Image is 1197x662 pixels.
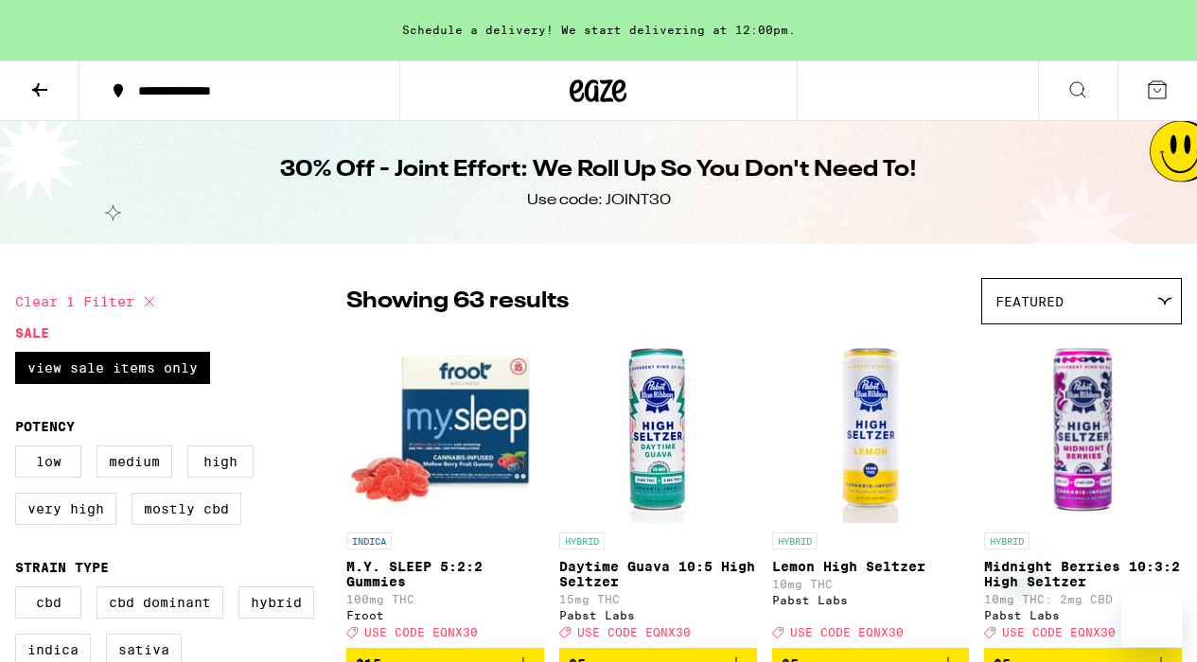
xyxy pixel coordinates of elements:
[559,609,757,621] div: Pabst Labs
[346,593,544,605] p: 100mg THC
[346,334,544,648] a: Open page for M.Y. SLEEP 5:2:2 Gummies from Froot
[346,286,569,318] p: Showing 63 results
[15,278,161,325] button: Clear 1 filter
[527,190,671,211] div: Use code: JOINT30
[995,294,1064,309] span: Featured
[984,334,1182,648] a: Open page for Midnight Berries 10:3:2 High Seltzer from Pabst Labs
[577,626,691,638] span: USE CODE EQNX30
[364,626,478,638] span: USE CODE EQNX30
[15,493,116,525] label: Very High
[346,532,392,549] p: INDICA
[776,334,965,523] img: Pabst Labs - Lemon High Seltzer
[772,578,970,590] p: 10mg THC
[988,334,1178,523] img: Pabst Labs - Midnight Berries 10:3:2 High Seltzer
[984,593,1182,605] p: 10mg THC: 2mg CBD
[15,586,81,618] label: CBD
[238,586,314,618] label: Hybrid
[772,334,970,648] a: Open page for Lemon High Seltzer from Pabst Labs
[559,593,757,605] p: 15mg THC
[772,559,970,574] p: Lemon High Seltzer
[999,541,1037,579] iframe: Close message
[1121,586,1182,647] iframe: Button to launch messaging window
[15,352,210,384] label: View Sale Items Only
[132,493,241,525] label: Mostly CBD
[984,559,1182,589] p: Midnight Berries 10:3:2 High Seltzer
[559,334,757,648] a: Open page for Daytime Guava 10:5 High Seltzer from Pabst Labs
[1002,626,1116,638] span: USE CODE EQNX30
[15,325,49,340] legend: Sale
[15,560,109,575] legend: Strain Type
[790,626,904,638] span: USE CODE EQNX30
[15,419,75,434] legend: Potency
[984,609,1182,621] div: Pabst Labs
[563,334,752,523] img: Pabst Labs - Daytime Guava 10:5 High Seltzer
[559,559,757,589] p: Daytime Guava 10:5 High Seltzer
[97,445,172,478] label: Medium
[15,445,81,478] label: Low
[346,559,544,589] p: M.Y. SLEEP 5:2:2 Gummies
[187,445,254,478] label: High
[346,609,544,621] div: Froot
[772,594,970,606] div: Pabst Labs
[559,532,605,549] p: HYBRID
[984,532,1030,549] p: HYBRID
[97,586,223,618] label: CBD Dominant
[346,334,544,523] img: Froot - M.Y. SLEEP 5:2:2 Gummies
[772,532,818,549] p: HYBRID
[280,154,917,186] h1: 30% Off - Joint Effort: We Roll Up So You Don't Need To!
